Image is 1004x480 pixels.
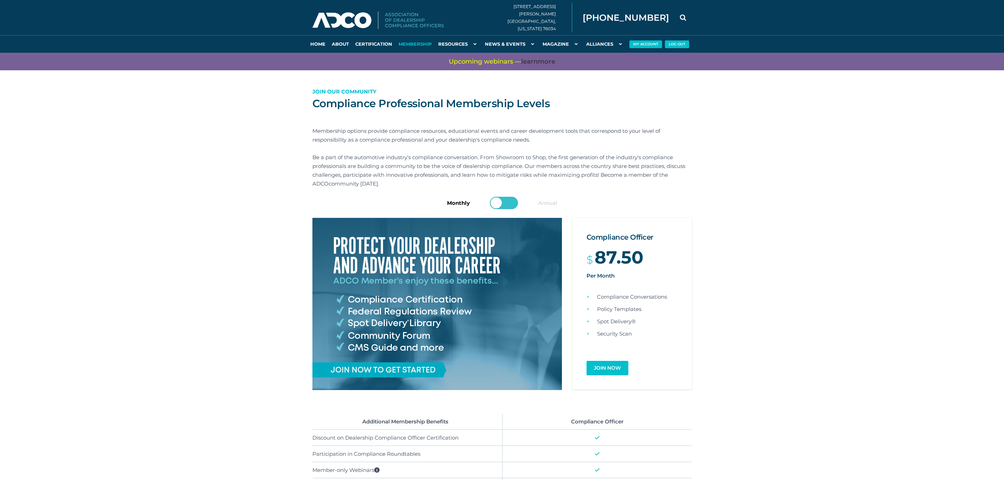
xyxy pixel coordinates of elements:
td: Discount on Dealership Compliance Officer Certification [312,430,502,446]
p: Per Month [587,271,678,280]
h1: Compliance Professional Membership Levels [312,97,692,111]
a: Home [307,35,329,53]
span: learn [521,58,538,65]
button: Log Out [665,40,689,48]
li: Policy Templates [576,303,688,315]
td: Member-only Webinars [312,462,502,478]
a: Magazine [539,35,583,53]
li: Security Scan [576,327,688,340]
a: About [329,35,352,53]
div: [STREET_ADDRESS][PERSON_NAME] [GEOGRAPHIC_DATA], [US_STATE] 76034 [507,3,572,32]
p: Join our Community [312,87,692,96]
li: Compliance Conversations [576,291,688,303]
h2: Compliance Officer [587,232,678,242]
a: News & Events [482,35,539,53]
div: $ [587,253,678,264]
span: Upcoming webinars — [449,57,555,66]
li: Spot Delivery® [576,315,688,327]
a: Certification [352,35,395,53]
a: learnmore [521,57,555,66]
a: Join now [587,361,628,375]
span: 87.50 [595,253,643,262]
img: adco-membership-ad.webp [312,218,562,390]
span: Compliance Officer [571,418,623,425]
p: Be a part of the automotive industry's compliance conversation. From Showroom to Shop, the first ... [312,153,692,188]
a: Resources [435,35,482,53]
p: Membership options provide compliance resources, educational events and career development tools ... [312,127,692,144]
label: Monthly [447,199,470,207]
span: [PHONE_NUMBER] [583,13,669,22]
td: Participation in Compliance Roundtables [312,446,502,462]
label: Annual [538,199,557,207]
a: Alliances [583,35,627,53]
img: Association of Dealership Compliance Officers logo [312,12,444,29]
button: My Account [629,40,662,48]
th: Additional Membership Benefits [312,414,502,430]
a: Membership [395,35,435,53]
